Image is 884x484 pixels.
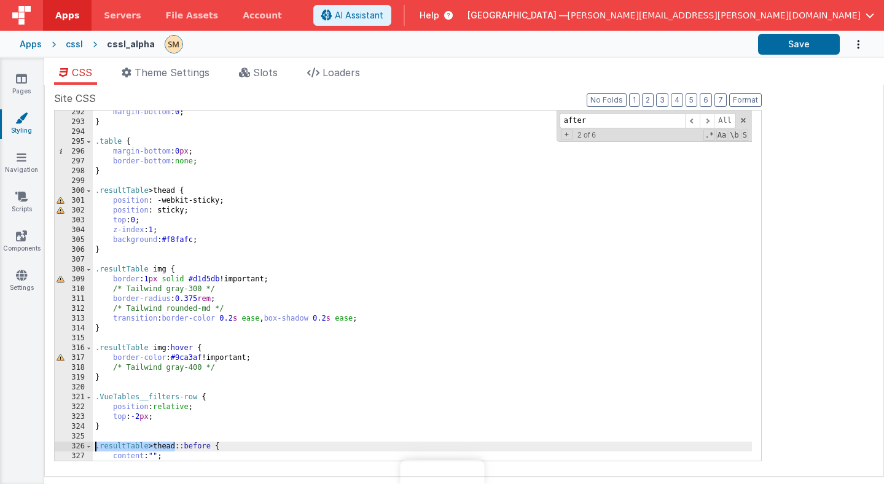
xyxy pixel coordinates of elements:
div: 294 [55,127,93,137]
div: 304 [55,225,93,235]
div: 306 [55,245,93,255]
div: 320 [55,383,93,392]
div: 298 [55,166,93,176]
span: Toggel Replace mode [561,130,573,139]
button: 7 [714,93,727,107]
div: 303 [55,216,93,225]
div: 327 [55,451,93,461]
span: [GEOGRAPHIC_DATA] — [467,9,568,21]
div: 295 [55,137,93,147]
div: 314 [55,324,93,334]
img: e9616e60dfe10b317d64a5e98ec8e357 [165,36,182,53]
button: No Folds [587,93,627,107]
button: 5 [686,93,697,107]
span: Apps [55,9,79,21]
div: 312 [55,304,93,314]
div: 326 [55,442,93,451]
div: 318 [55,363,93,373]
div: 296 [55,147,93,157]
span: Site CSS [54,91,96,106]
span: 2 of 6 [573,131,601,139]
div: 316 [55,343,93,353]
div: 300 [55,186,93,196]
button: 2 [642,93,654,107]
span: CSS [72,66,92,79]
span: CaseSensitive Search [716,130,727,141]
div: 292 [55,107,93,117]
button: 3 [656,93,668,107]
div: 297 [55,157,93,166]
span: Slots [253,66,278,79]
span: RegExp Search [703,130,714,141]
div: 302 [55,206,93,216]
div: 308 [55,265,93,275]
div: 307 [55,255,93,265]
span: Theme Settings [135,66,209,79]
button: Format [729,93,762,107]
div: 310 [55,284,93,294]
div: Apps [20,38,42,50]
div: 321 [55,392,93,402]
span: Search In Selection [741,130,748,141]
div: cssl [66,38,83,50]
button: Save [758,34,840,55]
div: 324 [55,422,93,432]
span: Alt-Enter [714,113,736,128]
span: Loaders [323,66,360,79]
span: Help [420,9,439,21]
div: 323 [55,412,93,422]
button: Options [840,32,864,57]
button: 1 [629,93,640,107]
div: 322 [55,402,93,412]
div: 315 [55,334,93,343]
button: 4 [671,93,683,107]
div: 305 [55,235,93,245]
input: Search for [560,113,685,128]
button: AI Assistant [313,5,391,26]
button: 6 [700,93,712,107]
button: [GEOGRAPHIC_DATA] — [PERSON_NAME][EMAIL_ADDRESS][PERSON_NAME][DOMAIN_NAME] [467,9,874,21]
div: 319 [55,373,93,383]
span: [PERSON_NAME][EMAIL_ADDRESS][PERSON_NAME][DOMAIN_NAME] [568,9,861,21]
div: 325 [55,432,93,442]
div: 309 [55,275,93,284]
div: 311 [55,294,93,304]
div: 301 [55,196,93,206]
div: 299 [55,176,93,186]
span: AI Assistant [335,9,383,21]
div: 317 [55,353,93,363]
span: Servers [104,9,141,21]
div: 293 [55,117,93,127]
div: 313 [55,314,93,324]
span: Whole Word Search [729,130,740,141]
div: cssl_alpha [107,38,155,50]
span: File Assets [166,9,219,21]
